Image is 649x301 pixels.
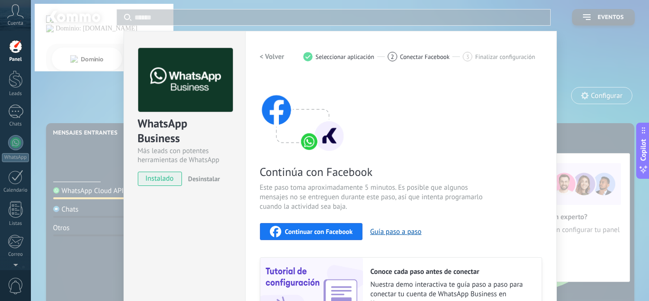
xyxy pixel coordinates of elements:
button: Guía paso a paso [370,227,421,236]
span: Continuar con Facebook [285,228,353,235]
span: 3 [466,53,469,61]
div: WhatsApp [2,153,29,162]
span: Copilot [639,139,648,161]
span: 2 [391,53,394,61]
img: connect with facebook [260,77,345,153]
h2: < Volver [260,52,285,61]
div: Panel [2,57,29,63]
div: Correo [2,252,29,258]
span: Cuenta [8,20,23,27]
span: Este paso toma aproximadamente 5 minutos. Es posible que algunos mensajes no se entreguen durante... [260,183,486,212]
h2: Conoce cada paso antes de conectar [371,267,532,276]
span: instalado [138,172,181,186]
div: Dominio: [DOMAIN_NAME] [25,25,106,32]
button: Continuar con Facebook [260,223,363,240]
img: website_grey.svg [15,25,23,32]
div: v 4.0.25 [27,15,47,23]
span: Finalizar configuración [475,53,535,60]
button: < Volver [260,48,285,65]
img: logo_orange.svg [15,15,23,23]
div: WhatsApp Business [138,116,231,146]
div: Calendario [2,187,29,194]
div: Dominio [50,56,73,62]
span: Conectar Facebook [400,53,450,60]
span: Continúa con Facebook [260,165,486,179]
span: Desinstalar [188,175,220,183]
button: Desinstalar [184,172,220,186]
img: logo_main.png [138,48,233,112]
div: Más leads con potentes herramientas de WhatsApp [138,146,231,165]
div: Palabras clave [112,56,151,62]
div: Leads [2,91,29,97]
div: Chats [2,121,29,127]
span: Seleccionar aplicación [315,53,374,60]
img: tab_domain_overview_orange.svg [39,55,47,63]
div: Listas [2,221,29,227]
img: tab_keywords_by_traffic_grey.svg [101,55,109,63]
